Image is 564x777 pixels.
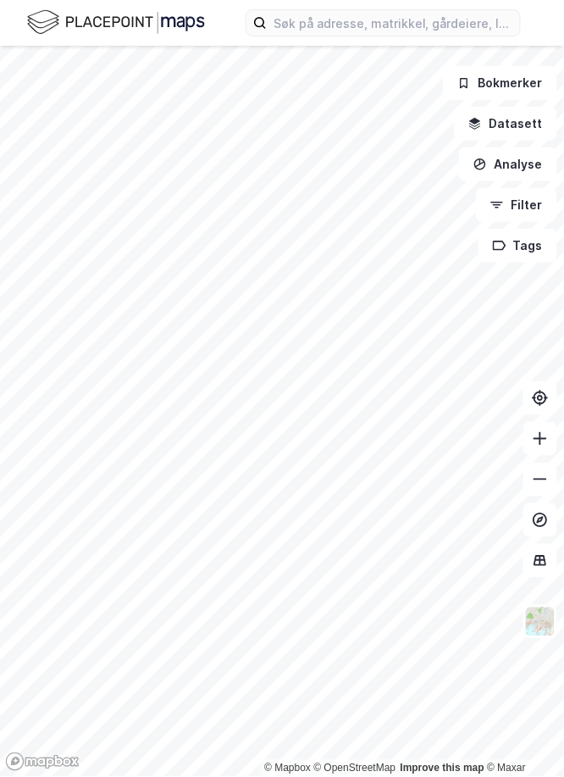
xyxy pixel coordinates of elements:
button: Filter [476,188,557,222]
button: Datasett [454,107,557,141]
a: Mapbox [264,763,311,774]
button: Analyse [459,147,557,181]
input: Søk på adresse, matrikkel, gårdeiere, leietakere eller personer [267,10,520,36]
button: Tags [478,229,557,263]
a: Mapbox homepage [5,752,80,772]
img: logo.f888ab2527a4732fd821a326f86c7f29.svg [27,8,205,37]
a: OpenStreetMap [314,763,396,774]
iframe: Chat Widget [479,696,564,777]
a: Improve this map [401,763,484,774]
button: Bokmerker [443,66,557,100]
img: Z [524,606,556,638]
div: Kontrollprogram for chat [479,696,564,777]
